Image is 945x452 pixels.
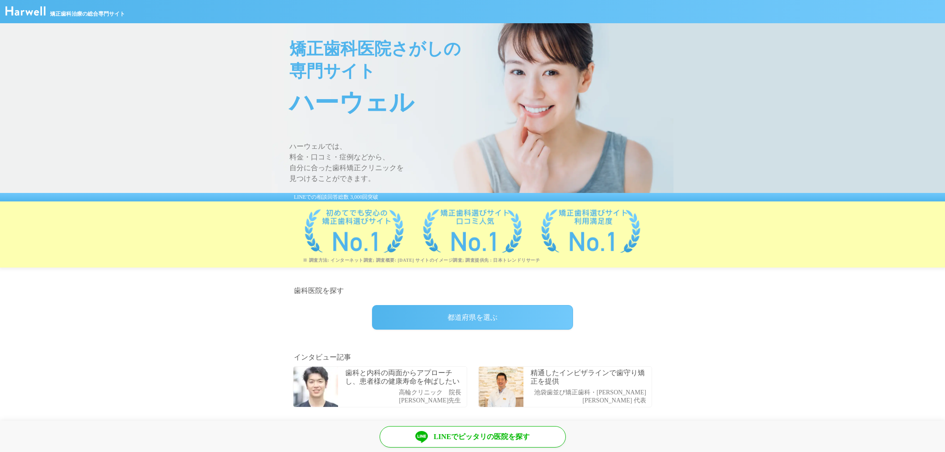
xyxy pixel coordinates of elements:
[294,352,651,363] h2: インタビュー記事
[5,6,46,16] img: ハーウェル
[399,397,461,405] p: [PERSON_NAME]先生
[50,10,125,18] span: 矯正歯科治療の総合専門サイト
[534,397,646,405] p: [PERSON_NAME] 代表
[399,389,461,397] p: 高輪クリニック 院長
[272,193,673,201] div: LINEでの相談回答総数 3,000回突破
[289,362,472,412] a: 高輪クリニック_アイキャッチ歯科と内科の両面からアプローチし、患者様の健康寿命を伸ばしたい高輪クリニック 院長[PERSON_NAME]先生
[474,362,657,412] a: 歯科医師_神谷規明先生_ロゴ前精通したインビザラインで歯守り矯正を提供池袋歯並び矯正歯科・[PERSON_NAME][PERSON_NAME] 代表
[293,367,338,407] img: 高輪クリニック_アイキャッチ
[289,60,673,82] span: 専門サイト
[531,368,650,385] p: 精通したインビザラインで歯守り矯正を提供
[303,257,673,263] p: ※ 調査方法: インターネット調査; 調査概要: [DATE] サイトのイメージ調査; 調査提供先 : 日本トレンドリサーチ
[289,152,673,163] span: 料金・口コミ・症例などから、
[534,389,646,397] p: 池袋歯並び矯正歯科・[PERSON_NAME]
[289,141,673,152] span: ハーウェルでは、
[345,368,464,385] p: 歯科と内科の両面からアプローチし、患者様の健康寿命を伸ばしたい
[289,82,673,123] span: ハーウェル
[479,367,523,407] img: 歯科医師_神谷規明先生_ロゴ前
[294,285,651,296] h2: 歯科医院を探す
[289,38,673,60] span: 矯正歯科医院さがしの
[289,173,673,184] span: 見つけることができます。
[372,305,573,330] div: 都道府県を選ぶ
[289,163,673,173] span: 自分に合った歯科矯正クリニックを
[380,426,566,448] a: LINEでピッタリの医院を探す
[5,9,46,17] a: ハーウェル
